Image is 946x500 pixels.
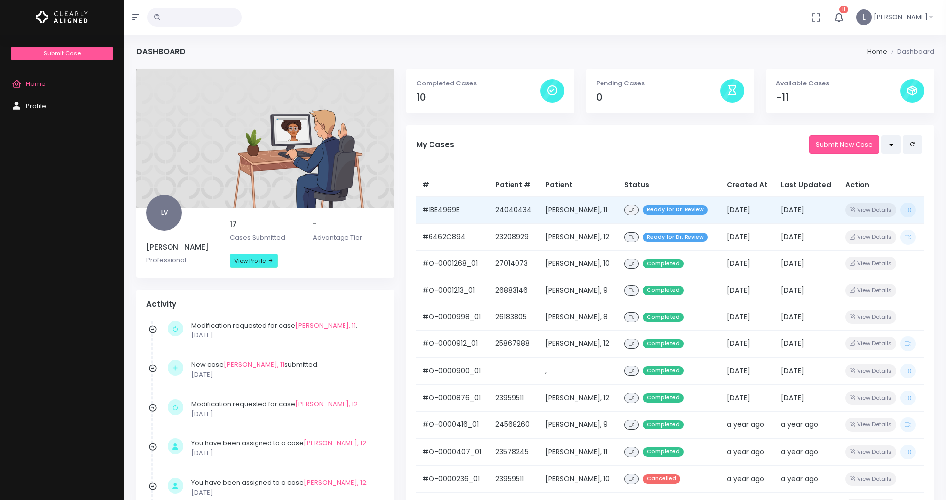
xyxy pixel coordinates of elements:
div: You have been assigned to a case . [191,478,379,497]
div: Modification requested for case . [191,321,379,340]
td: 23959511 [489,466,539,493]
td: [PERSON_NAME], 11 [539,196,618,223]
span: Profile [26,101,46,111]
td: [PERSON_NAME], 11 [539,438,618,465]
span: Completed [643,313,684,322]
td: [DATE] [721,224,775,250]
td: a year ago [721,438,775,465]
h5: 17 [230,220,301,229]
td: [PERSON_NAME], 12 [539,224,618,250]
button: View Details [845,257,896,270]
span: [PERSON_NAME] [874,12,928,22]
div: You have been assigned to a case . [191,438,379,458]
td: [PERSON_NAME], 8 [539,304,618,331]
button: View Details [845,472,896,486]
th: Patient [539,174,618,197]
td: a year ago [775,412,839,438]
td: [DATE] [721,357,775,384]
td: [PERSON_NAME], 10 [539,250,618,277]
span: Home [26,79,46,88]
td: #O-0001268_01 [416,250,489,277]
span: Completed [643,259,684,269]
td: 23208929 [489,224,539,250]
a: [PERSON_NAME], 12 [304,478,366,487]
td: #O-0000912_01 [416,331,489,357]
td: #O-0000998_01 [416,304,489,331]
td: , [539,357,618,384]
button: View Details [845,284,896,297]
td: [PERSON_NAME], 12 [539,384,618,411]
td: #O-0001213_01 [416,277,489,304]
th: Last Updated [775,174,839,197]
p: [DATE] [191,448,379,458]
span: Completed [643,447,684,457]
td: 25867988 [489,331,539,357]
p: [DATE] [191,331,379,340]
h5: My Cases [416,140,809,149]
td: [PERSON_NAME], 9 [539,412,618,438]
a: [PERSON_NAME], 11 [295,321,356,330]
td: #O-0000900_01 [416,357,489,384]
div: Modification requested for case . [191,399,379,418]
span: Completed [643,339,684,349]
li: Dashboard [887,47,934,57]
td: a year ago [775,438,839,465]
a: [PERSON_NAME], 11 [224,360,284,369]
button: View Details [845,337,896,350]
button: View Details [845,418,896,431]
th: Action [839,174,924,197]
span: Submit Case [44,49,81,57]
td: [DATE] [775,277,839,304]
td: [DATE] [775,224,839,250]
td: [DATE] [721,304,775,331]
td: [DATE] [775,304,839,331]
p: [DATE] [191,409,379,419]
button: View Details [845,364,896,378]
td: [DATE] [721,196,775,223]
td: [DATE] [775,250,839,277]
td: [DATE] [775,196,839,223]
td: [DATE] [775,357,839,384]
button: View Details [845,445,896,459]
th: Status [618,174,721,197]
button: View Details [845,391,896,405]
td: a year ago [721,466,775,493]
td: 24568260 [489,412,539,438]
p: Professional [146,255,218,265]
td: 23578245 [489,438,539,465]
td: #6462C894 [416,224,489,250]
td: [DATE] [721,331,775,357]
p: Available Cases [776,79,900,88]
p: [DATE] [191,488,379,498]
span: Cancelled [643,474,680,484]
h5: - [313,220,384,229]
span: Completed [643,366,684,376]
td: 23959511 [489,384,539,411]
span: Completed [643,420,684,430]
p: Completed Cases [416,79,540,88]
div: New case submitted. [191,360,379,379]
td: 24040434 [489,196,539,223]
h4: 0 [596,92,720,103]
td: [PERSON_NAME], 9 [539,277,618,304]
span: Ready for Dr. Review [643,233,708,242]
span: Completed [643,393,684,403]
a: [PERSON_NAME], 12 [295,399,358,409]
a: View Profile [230,254,278,268]
td: [DATE] [775,331,839,357]
td: [PERSON_NAME], 12 [539,331,618,357]
th: # [416,174,489,197]
p: Advantage Tier [313,233,384,243]
td: a year ago [721,412,775,438]
h4: Activity [146,300,384,309]
p: [DATE] [191,370,379,380]
img: Logo Horizontal [36,7,88,28]
td: 27014073 [489,250,539,277]
span: Completed [643,286,684,295]
span: L [856,9,872,25]
td: #1BE4969E [416,196,489,223]
a: Submit New Case [809,135,879,154]
td: [DATE] [721,384,775,411]
span: 11 [839,6,848,13]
